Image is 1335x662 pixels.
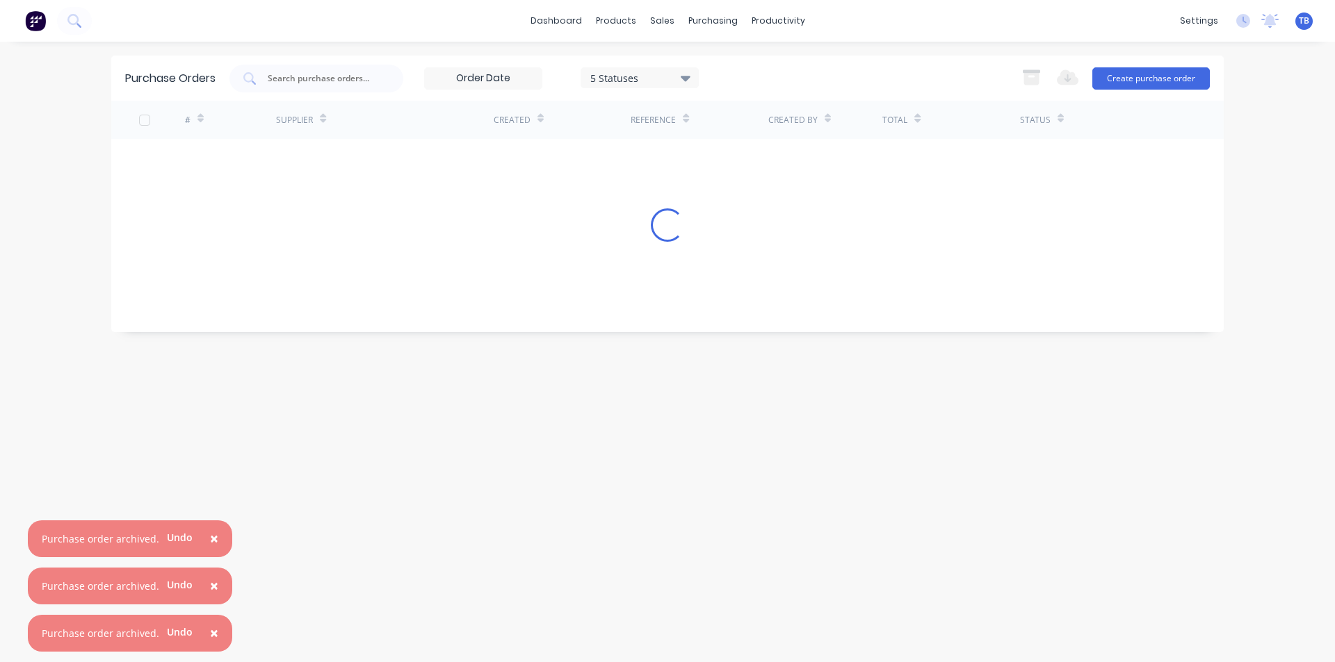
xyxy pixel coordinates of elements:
[159,527,200,548] button: Undo
[425,68,542,89] input: Order Date
[681,10,745,31] div: purchasing
[125,70,216,87] div: Purchase Orders
[25,10,46,31] img: Factory
[196,570,232,603] button: Close
[589,10,643,31] div: products
[276,114,313,126] div: Supplier
[1092,67,1210,90] button: Create purchase order
[1173,10,1225,31] div: settings
[159,574,200,595] button: Undo
[643,10,681,31] div: sales
[1299,15,1309,27] span: TB
[196,617,232,650] button: Close
[210,576,218,595] span: ×
[1020,114,1051,126] div: Status
[266,72,382,85] input: Search purchase orders...
[42,579,159,593] div: Purchase order archived.
[631,114,676,126] div: Reference
[196,522,232,556] button: Close
[159,622,200,643] button: Undo
[42,531,159,546] div: Purchase order archived.
[590,70,690,85] div: 5 Statuses
[768,114,818,126] div: Created By
[210,529,218,548] span: ×
[185,114,191,126] div: #
[524,10,589,31] a: dashboard
[745,10,812,31] div: productivity
[494,114,531,126] div: Created
[42,626,159,640] div: Purchase order archived.
[210,623,218,643] span: ×
[882,114,907,126] div: Total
